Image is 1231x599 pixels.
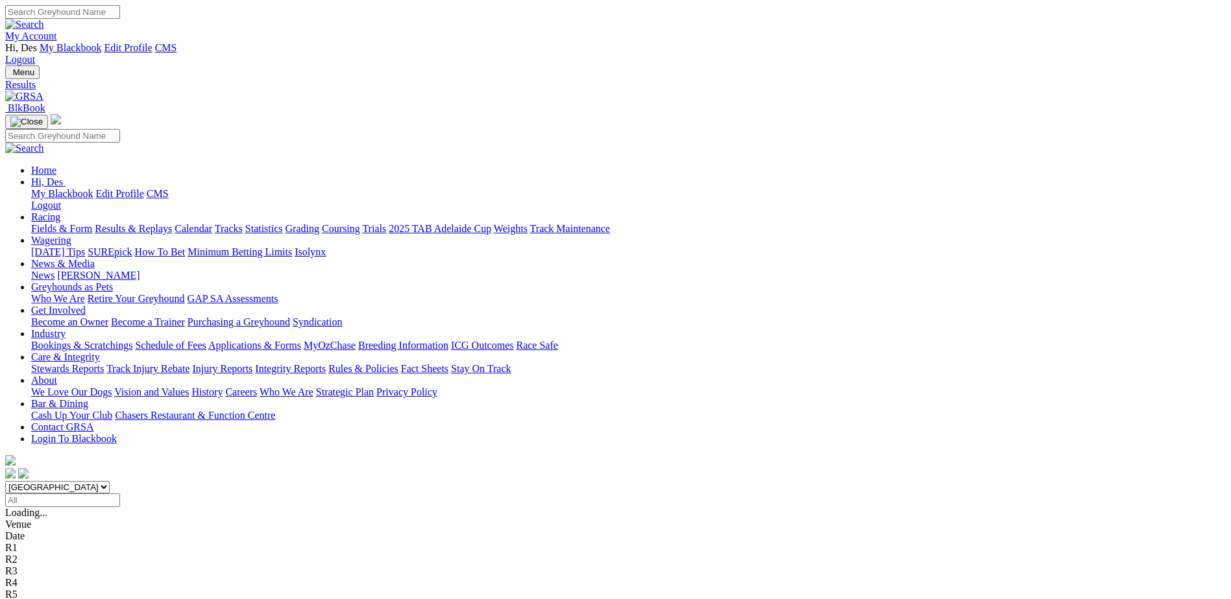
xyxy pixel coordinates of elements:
span: Menu [13,67,34,77]
input: Search [5,129,120,143]
a: My Account [5,30,57,41]
a: ICG Outcomes [451,340,513,351]
a: How To Bet [135,246,186,257]
a: SUREpick [88,246,132,257]
a: Hi, Des [31,176,66,187]
img: twitter.svg [18,468,29,478]
div: R4 [5,577,1226,589]
img: Close [10,117,43,127]
a: Weights [494,223,528,234]
a: Race Safe [516,340,557,351]
img: logo-grsa-white.png [51,114,61,124]
a: Calendar [175,223,212,234]
a: Vision and Values [114,386,189,397]
a: Industry [31,328,66,339]
a: Logout [31,200,61,211]
a: Logout [5,54,35,65]
img: Search [5,143,44,154]
div: Bar & Dining [31,410,1226,421]
div: About [31,386,1226,398]
img: GRSA [5,91,43,102]
div: Industry [31,340,1226,351]
span: Hi, Des [5,42,37,53]
div: Hi, Des [31,188,1226,211]
a: Who We Are [260,386,313,397]
a: Contact GRSA [31,421,93,432]
img: Search [5,19,44,30]
a: Stewards Reports [31,363,104,374]
div: Results [5,79,1226,91]
div: R1 [5,542,1226,554]
a: News [31,270,55,281]
a: Minimum Betting Limits [188,246,292,257]
div: Wagering [31,246,1226,258]
img: facebook.svg [5,468,16,478]
button: Toggle navigation [5,115,48,129]
a: Chasers Restaurant & Function Centre [115,410,275,421]
input: Select date [5,493,120,507]
a: Breeding Information [358,340,448,351]
a: Racing [31,211,60,222]
a: [DATE] Tips [31,246,85,257]
a: Injury Reports [192,363,252,374]
a: Care & Integrity [31,351,100,362]
a: Get Involved [31,305,86,316]
a: Greyhounds as Pets [31,281,113,292]
a: Stay On Track [451,363,511,374]
a: Edit Profile [96,188,144,199]
a: Rules & Policies [328,363,398,374]
span: Hi, Des [31,176,63,187]
a: Track Maintenance [530,223,610,234]
div: Care & Integrity [31,363,1226,375]
a: Statistics [245,223,283,234]
a: Tracks [215,223,243,234]
div: R3 [5,565,1226,577]
span: BlkBook [8,102,45,113]
a: My Blackbook [40,42,102,53]
div: My Account [5,42,1226,65]
div: Get Involved [31,316,1226,328]
span: Loading... [5,507,47,518]
a: Wagering [31,235,71,246]
a: Purchasing a Greyhound [188,316,290,327]
a: About [31,375,57,386]
a: Login To Blackbook [31,433,117,444]
div: Greyhounds as Pets [31,293,1226,305]
a: Schedule of Fees [135,340,206,351]
a: We Love Our Dogs [31,386,112,397]
a: Fact Sheets [401,363,448,374]
a: Results & Replays [95,223,172,234]
a: 2025 TAB Adelaide Cup [389,223,491,234]
a: Who We Are [31,293,85,304]
a: [PERSON_NAME] [57,270,140,281]
div: Date [5,530,1226,542]
a: Retire Your Greyhound [88,293,185,304]
a: History [191,386,223,397]
div: R2 [5,554,1226,565]
a: Coursing [322,223,360,234]
a: My Blackbook [31,188,93,199]
a: Edit Profile [104,42,152,53]
a: Fields & Form [31,223,92,234]
button: Toggle navigation [5,65,40,79]
a: Strategic Plan [316,386,374,397]
a: MyOzChase [304,340,356,351]
a: News & Media [31,258,95,269]
a: BlkBook [5,102,45,113]
a: Cash Up Your Club [31,410,112,421]
a: Privacy Policy [376,386,437,397]
a: GAP SA Assessments [188,293,278,304]
a: CMS [147,188,169,199]
a: Syndication [293,316,342,327]
img: logo-grsa-white.png [5,455,16,465]
a: Trials [362,223,386,234]
a: Applications & Forms [208,340,301,351]
a: Integrity Reports [255,363,326,374]
a: Home [31,165,56,176]
div: News & Media [31,270,1226,281]
div: Venue [5,519,1226,530]
a: Bookings & Scratchings [31,340,132,351]
a: Grading [286,223,319,234]
input: Search [5,5,120,19]
a: CMS [155,42,177,53]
